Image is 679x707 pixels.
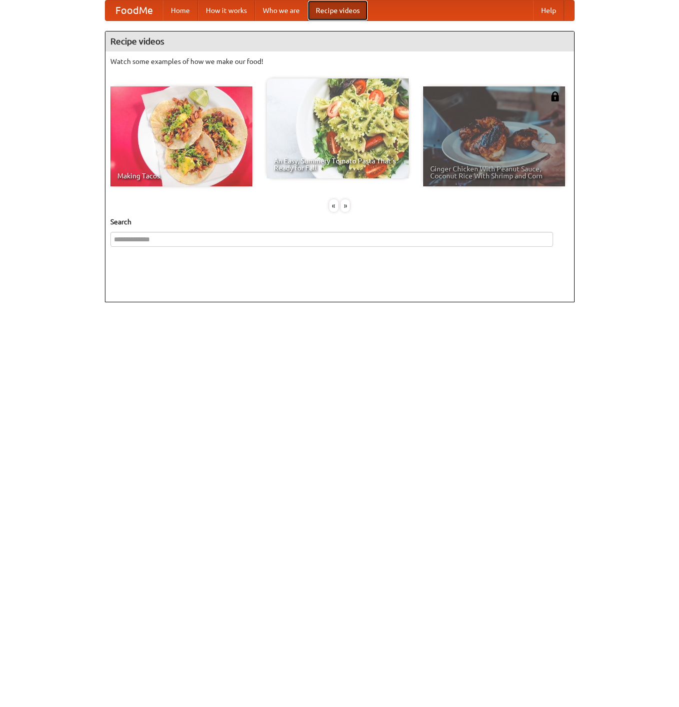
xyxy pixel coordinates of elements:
a: Who we are [255,0,308,20]
a: How it works [198,0,255,20]
span: Making Tacos [117,172,245,179]
a: Making Tacos [110,86,252,186]
a: An Easy, Summery Tomato Pasta That's Ready for Fall [267,78,409,178]
h5: Search [110,217,569,227]
a: FoodMe [105,0,163,20]
img: 483408.png [550,91,560,101]
a: Help [533,0,564,20]
a: Home [163,0,198,20]
p: Watch some examples of how we make our food! [110,56,569,66]
h4: Recipe videos [105,31,574,51]
div: » [341,199,350,212]
span: An Easy, Summery Tomato Pasta That's Ready for Fall [274,157,402,171]
a: Recipe videos [308,0,368,20]
div: « [329,199,338,212]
